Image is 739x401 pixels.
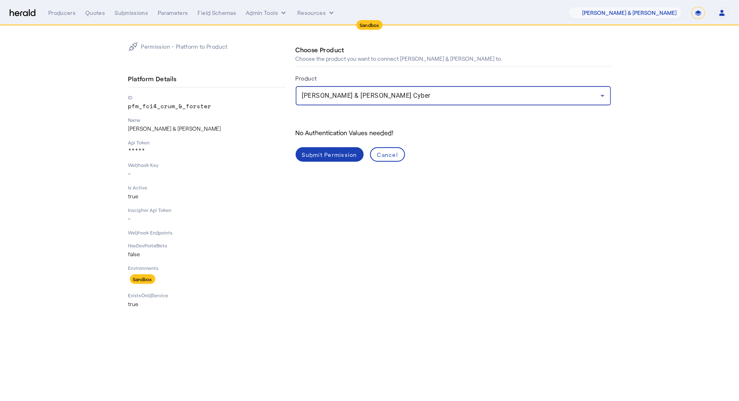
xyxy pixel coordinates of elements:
[370,147,406,162] button: Cancel
[198,9,237,17] div: Field Schemas
[128,170,286,178] p: -
[296,128,611,138] div: No Authentication Values needed!
[128,74,180,84] h4: Platform Details
[296,75,317,82] label: Product
[297,9,336,17] button: Resources dropdown menu
[48,9,76,17] div: Producers
[128,242,286,249] p: HasDevPortalBeta
[128,125,286,133] p: [PERSON_NAME] & [PERSON_NAME]
[128,292,286,298] p: ExistsOnIdService
[128,207,286,213] p: Inscipher Api Token
[128,117,286,123] p: Name
[10,9,35,17] img: Herald Logo
[128,162,286,168] p: Webhook Key
[296,55,502,63] p: Choose the product you want to connect [PERSON_NAME] & [PERSON_NAME] to.
[130,274,155,284] div: Sandbox
[128,184,286,191] p: Is Active
[115,9,148,17] div: Submissions
[128,102,286,110] p: pfm_fci4_crum_&_forster
[128,139,286,146] p: Api Token
[128,215,286,223] p: -
[128,250,286,258] p: false
[158,9,188,17] div: Parameters
[128,192,286,200] p: true
[296,45,345,55] h4: Choose Product
[128,300,286,308] p: true
[356,20,383,30] div: Sandbox
[302,92,431,99] span: [PERSON_NAME] & [PERSON_NAME] Cyber
[128,265,286,271] p: Environments
[246,9,288,17] button: internal dropdown menu
[377,150,398,159] div: Cancel
[296,147,364,162] button: Submit Permission
[302,150,357,159] div: Submit Permission
[141,43,228,51] p: Permission - Platform to Product
[85,9,105,17] div: Quotes
[128,229,286,236] p: Webhook Endpoints
[128,94,286,101] p: ID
